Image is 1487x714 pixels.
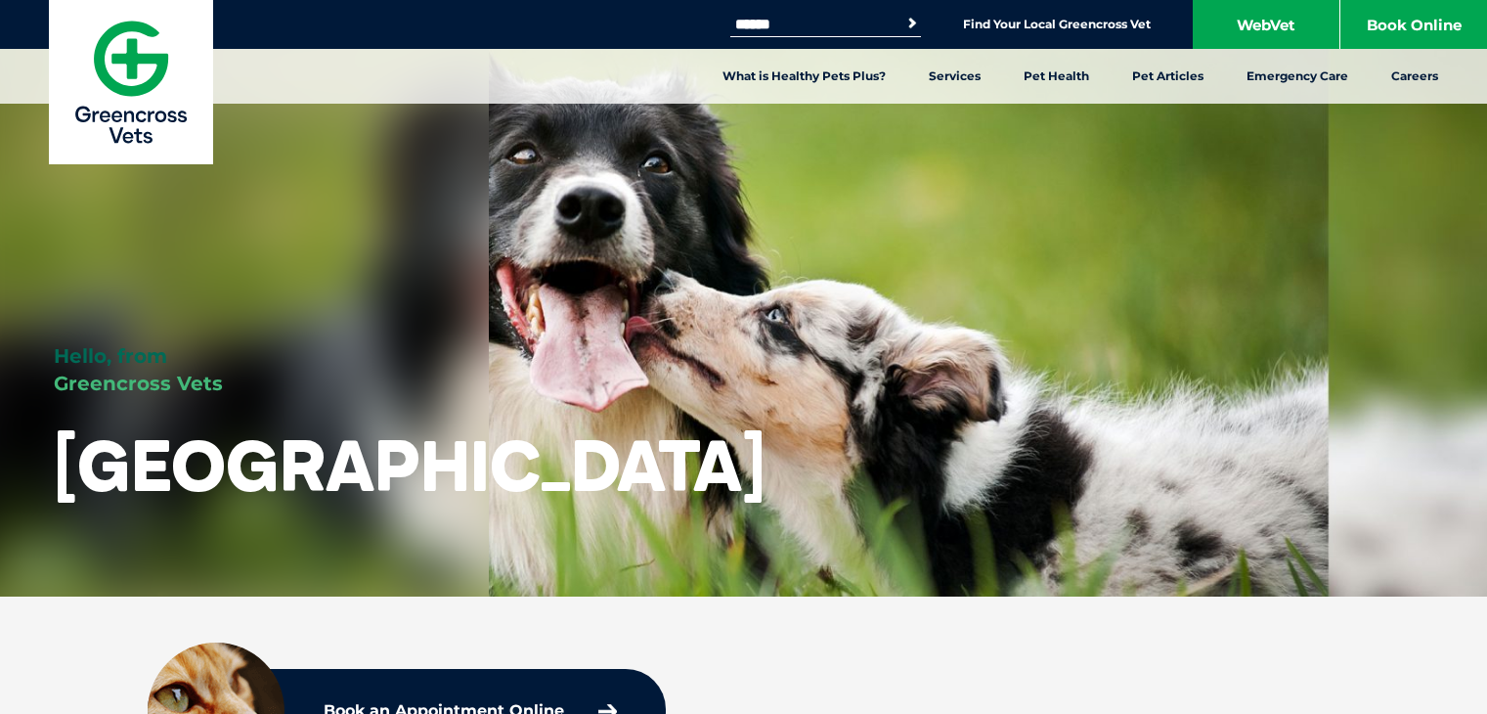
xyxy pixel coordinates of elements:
[1370,49,1460,104] a: Careers
[902,14,922,33] button: Search
[54,372,223,395] span: Greencross Vets
[54,426,765,504] h1: [GEOGRAPHIC_DATA]
[1002,49,1111,104] a: Pet Health
[907,49,1002,104] a: Services
[1225,49,1370,104] a: Emergency Care
[1111,49,1225,104] a: Pet Articles
[701,49,907,104] a: What is Healthy Pets Plus?
[54,344,167,368] span: Hello, from
[963,17,1151,32] a: Find Your Local Greencross Vet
